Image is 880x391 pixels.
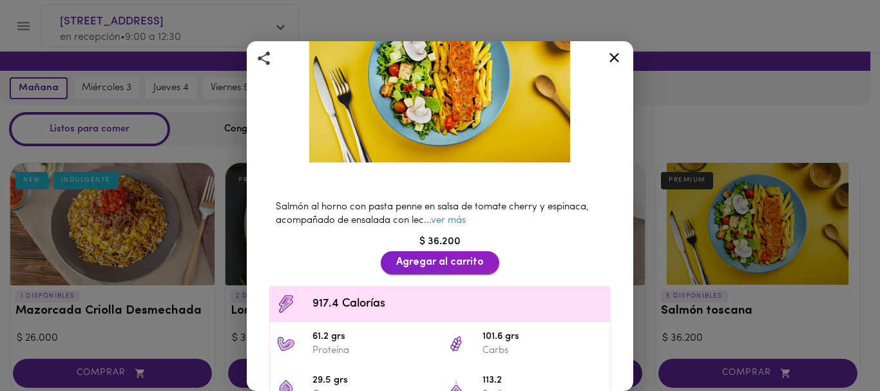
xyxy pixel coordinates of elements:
div: $ 36.200 [263,234,617,249]
span: 29.5 grs [312,374,434,388]
span: 917.4 Calorías [312,296,604,313]
span: Agregar al carrito [396,256,484,269]
iframe: Messagebird Livechat Widget [805,316,867,378]
a: ver más [431,216,466,225]
img: 61.2 grs Proteína [276,334,296,354]
span: Salmón al horno con pasta penne en salsa de tomate cherry y espinaca, acompañado de ensalada con ... [276,202,589,225]
img: 101.6 grs Carbs [446,334,466,354]
p: Carbs [483,344,604,358]
span: 61.2 grs [312,330,434,345]
p: Proteína [312,344,434,358]
span: 101.6 grs [483,330,604,345]
span: 113.2 [483,374,604,388]
img: Contenido calórico [276,294,296,314]
button: Agregar al carrito [381,251,499,274]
